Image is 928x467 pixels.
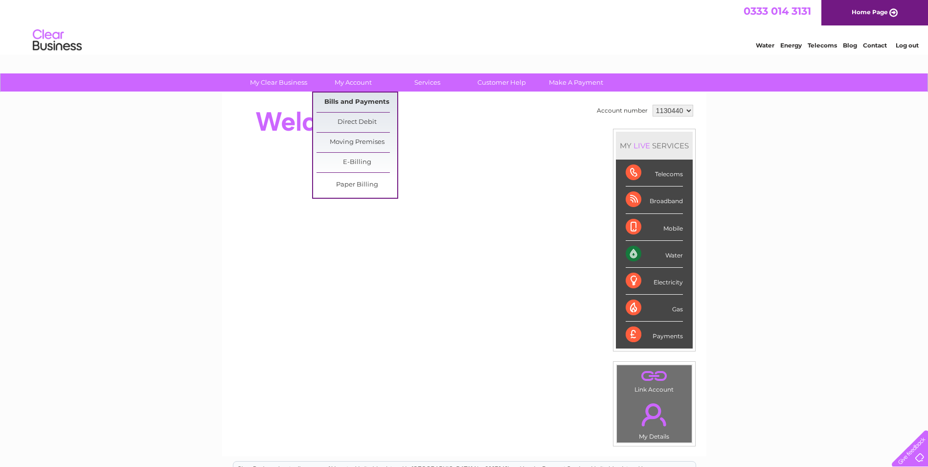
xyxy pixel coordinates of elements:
[626,187,683,213] div: Broadband
[317,133,397,152] a: Moving Premises
[317,113,397,132] a: Direct Debit
[594,102,650,119] td: Account number
[626,214,683,241] div: Mobile
[317,93,397,112] a: Bills and Payments
[387,73,468,92] a: Services
[317,175,397,195] a: Paper Billing
[619,368,689,385] a: .
[808,42,837,49] a: Telecoms
[616,365,692,396] td: Link Account
[843,42,857,49] a: Blog
[461,73,542,92] a: Customer Help
[619,397,689,432] a: .
[756,42,774,49] a: Water
[32,25,82,55] img: logo.png
[626,268,683,295] div: Electricity
[616,395,692,443] td: My Details
[632,141,652,150] div: LIVE
[863,42,887,49] a: Contact
[313,73,393,92] a: My Account
[317,153,397,172] a: E-Billing
[233,5,696,47] div: Clear Business is a trading name of Verastar Limited (registered in [GEOGRAPHIC_DATA] No. 3667643...
[536,73,616,92] a: Make A Payment
[626,295,683,322] div: Gas
[238,73,319,92] a: My Clear Business
[626,322,683,348] div: Payments
[744,5,811,17] a: 0333 014 3131
[780,42,802,49] a: Energy
[896,42,919,49] a: Log out
[626,160,683,187] div: Telecoms
[616,132,693,160] div: MY SERVICES
[626,241,683,268] div: Water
